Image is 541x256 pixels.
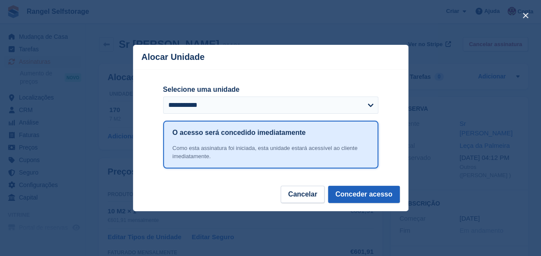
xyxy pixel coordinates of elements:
[163,84,378,95] label: Selecione uma unidade
[173,128,306,138] h1: O acesso será concedido imediatamente
[519,9,532,22] button: close
[173,144,369,161] div: Como esta assinatura foi iniciada, esta unidade estará acessível ao cliente imediatamente.
[328,186,400,203] button: Conceder acesso
[281,186,325,203] button: Cancelar
[142,52,205,62] p: Alocar Unidade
